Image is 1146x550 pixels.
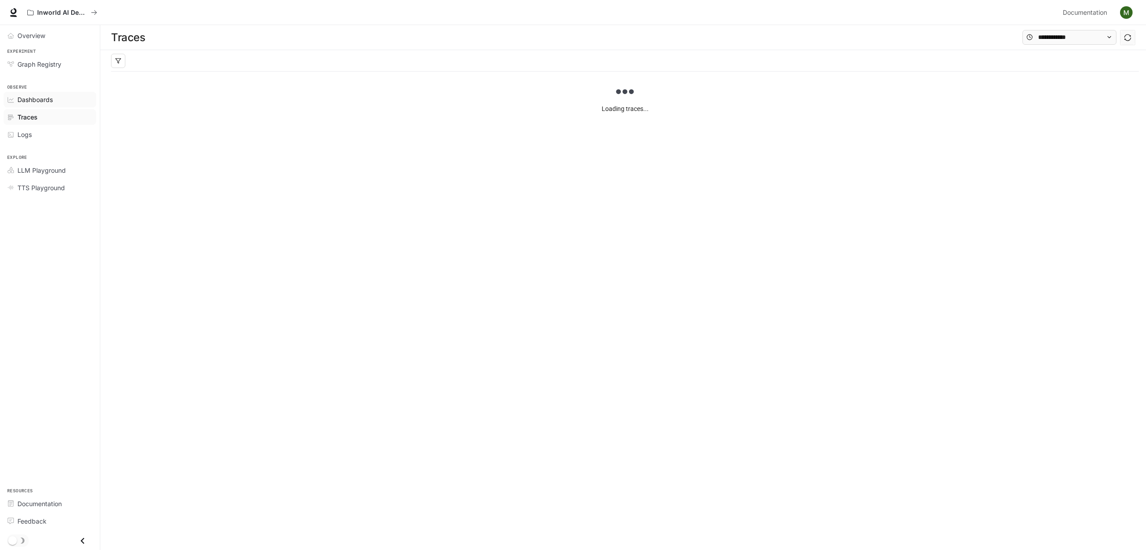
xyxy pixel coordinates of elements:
a: Graph Registry [4,56,96,72]
span: Traces [17,112,38,122]
a: Documentation [4,496,96,512]
h1: Traces [111,29,145,47]
span: Logs [17,130,32,139]
span: Dark mode toggle [8,535,17,545]
a: TTS Playground [4,180,96,196]
span: Dashboards [17,95,53,104]
a: Dashboards [4,92,96,107]
a: Overview [4,28,96,43]
a: Traces [4,109,96,125]
p: Inworld AI Demos [37,9,87,17]
span: Feedback [17,516,47,526]
span: LLM Playground [17,166,66,175]
a: Logs [4,127,96,142]
article: Loading traces... [602,104,649,114]
img: User avatar [1120,6,1133,19]
span: Overview [17,31,45,40]
button: All workspaces [23,4,101,21]
button: User avatar [1117,4,1135,21]
a: Feedback [4,513,96,529]
a: Documentation [1059,4,1114,21]
a: LLM Playground [4,162,96,178]
span: sync [1124,34,1131,41]
span: Graph Registry [17,60,61,69]
span: Documentation [17,499,62,508]
button: Close drawer [73,532,93,550]
span: TTS Playground [17,183,65,192]
span: Documentation [1063,7,1107,18]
